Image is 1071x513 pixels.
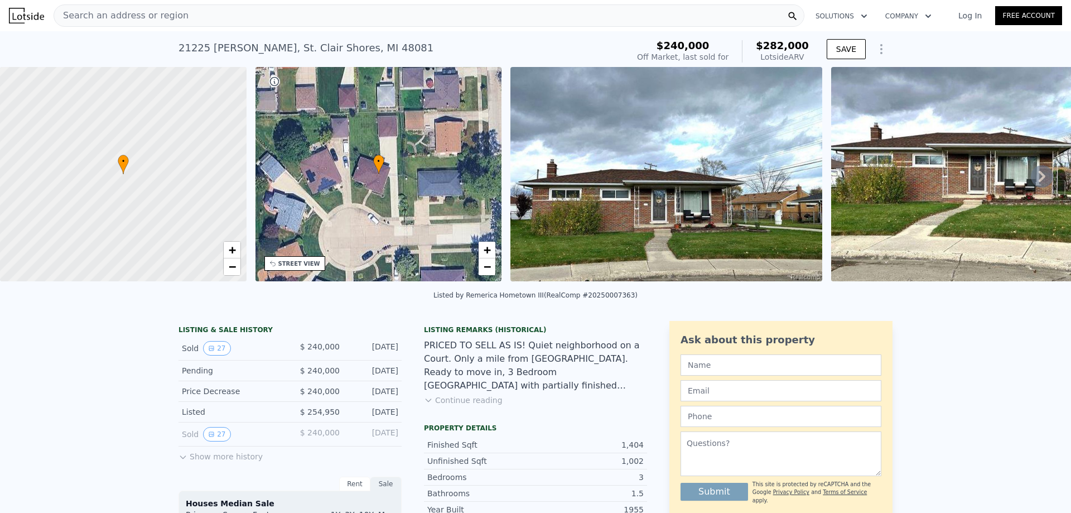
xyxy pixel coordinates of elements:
input: Email [681,380,881,401]
a: Free Account [995,6,1062,25]
button: Show more history [178,447,263,462]
span: + [228,243,235,257]
span: $ 240,000 [300,387,340,396]
a: Zoom in [479,242,495,258]
a: Zoom out [224,258,240,275]
button: Solutions [807,6,876,26]
span: + [484,243,491,257]
div: 21225 [PERSON_NAME] , St. Clair Shores , MI 48081 [178,40,433,56]
div: Sale [370,477,402,491]
div: PRICED TO SELL AS IS! Quiet neighborhood on a Court. Only a mile from [GEOGRAPHIC_DATA]. Ready to... [424,339,647,392]
div: Listed [182,406,281,418]
button: Show Options [870,38,893,60]
input: Name [681,354,881,376]
div: Listing Remarks (Historical) [424,325,647,334]
div: Bedrooms [427,472,535,483]
span: $ 240,000 [300,366,340,375]
a: Log In [945,10,995,21]
div: 1.5 [535,488,644,499]
button: View historical data [203,427,230,442]
div: Lotside ARV [756,51,809,63]
div: Sold [182,427,281,442]
div: Finished Sqft [427,439,535,450]
span: • [373,156,384,166]
a: Zoom out [479,258,495,275]
div: [DATE] [349,365,398,376]
img: Lotside [9,8,44,23]
div: Price Decrease [182,386,281,397]
button: Continue reading [424,395,503,406]
button: View historical data [203,341,230,356]
div: This site is protected by reCAPTCHA and the Google and apply. [752,481,881,505]
div: Rent [339,477,370,491]
div: • [373,155,384,174]
div: Houses Median Sale [186,498,394,509]
div: LISTING & SALE HISTORY [178,325,402,337]
span: $ 254,950 [300,407,340,416]
input: Phone [681,406,881,427]
div: [DATE] [349,406,398,418]
span: Search an address or region [54,9,189,22]
div: [DATE] [349,386,398,397]
a: Terms of Service [823,489,867,495]
span: $240,000 [657,40,710,51]
span: • [118,156,129,166]
div: Unfinished Sqft [427,456,535,467]
button: Company [876,6,940,26]
div: Bathrooms [427,488,535,499]
img: Sale: 60721272 Parcel: 55439833 [510,67,822,281]
div: • [118,155,129,174]
div: 1,002 [535,456,644,467]
div: Pending [182,365,281,376]
span: $ 240,000 [300,428,340,437]
div: Property details [424,424,647,433]
button: Submit [681,483,748,501]
div: Listed by Remerica Hometown III (RealComp #20250007363) [433,291,638,299]
span: $ 240,000 [300,342,340,351]
div: 1,404 [535,439,644,450]
a: Privacy Policy [773,489,809,495]
span: $282,000 [756,40,809,51]
div: [DATE] [349,427,398,442]
div: Ask about this property [681,332,881,348]
div: Off Market, last sold for [637,51,729,63]
div: Sold [182,341,281,356]
div: [DATE] [349,341,398,356]
div: 3 [535,472,644,483]
div: STREET VIEW [278,260,320,268]
span: − [484,260,491,274]
a: Zoom in [224,242,240,258]
button: SAVE [827,39,866,59]
span: − [228,260,235,274]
